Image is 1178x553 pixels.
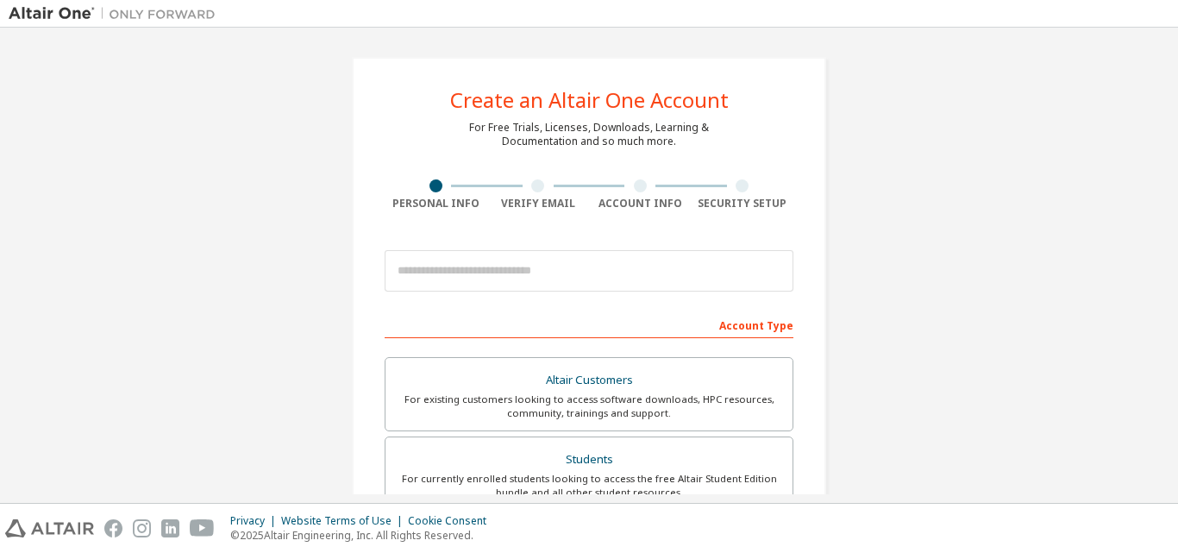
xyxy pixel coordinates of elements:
img: linkedin.svg [161,519,179,537]
div: Account Info [589,197,692,211]
img: facebook.svg [104,519,122,537]
div: Create an Altair One Account [450,90,729,110]
img: altair_logo.svg [5,519,94,537]
img: youtube.svg [190,519,215,537]
div: For existing customers looking to access software downloads, HPC resources, community, trainings ... [396,393,782,420]
p: © 2025 Altair Engineering, Inc. All Rights Reserved. [230,528,497,543]
div: Personal Info [385,197,487,211]
div: For currently enrolled students looking to access the free Altair Student Edition bundle and all ... [396,472,782,500]
div: Website Terms of Use [281,514,408,528]
img: instagram.svg [133,519,151,537]
div: Privacy [230,514,281,528]
div: Verify Email [487,197,590,211]
div: Account Type [385,311,793,338]
div: Students [396,448,782,472]
div: For Free Trials, Licenses, Downloads, Learning & Documentation and so much more. [469,121,709,148]
div: Altair Customers [396,368,782,393]
div: Security Setup [692,197,794,211]
div: Cookie Consent [408,514,497,528]
img: Altair One [9,5,224,22]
